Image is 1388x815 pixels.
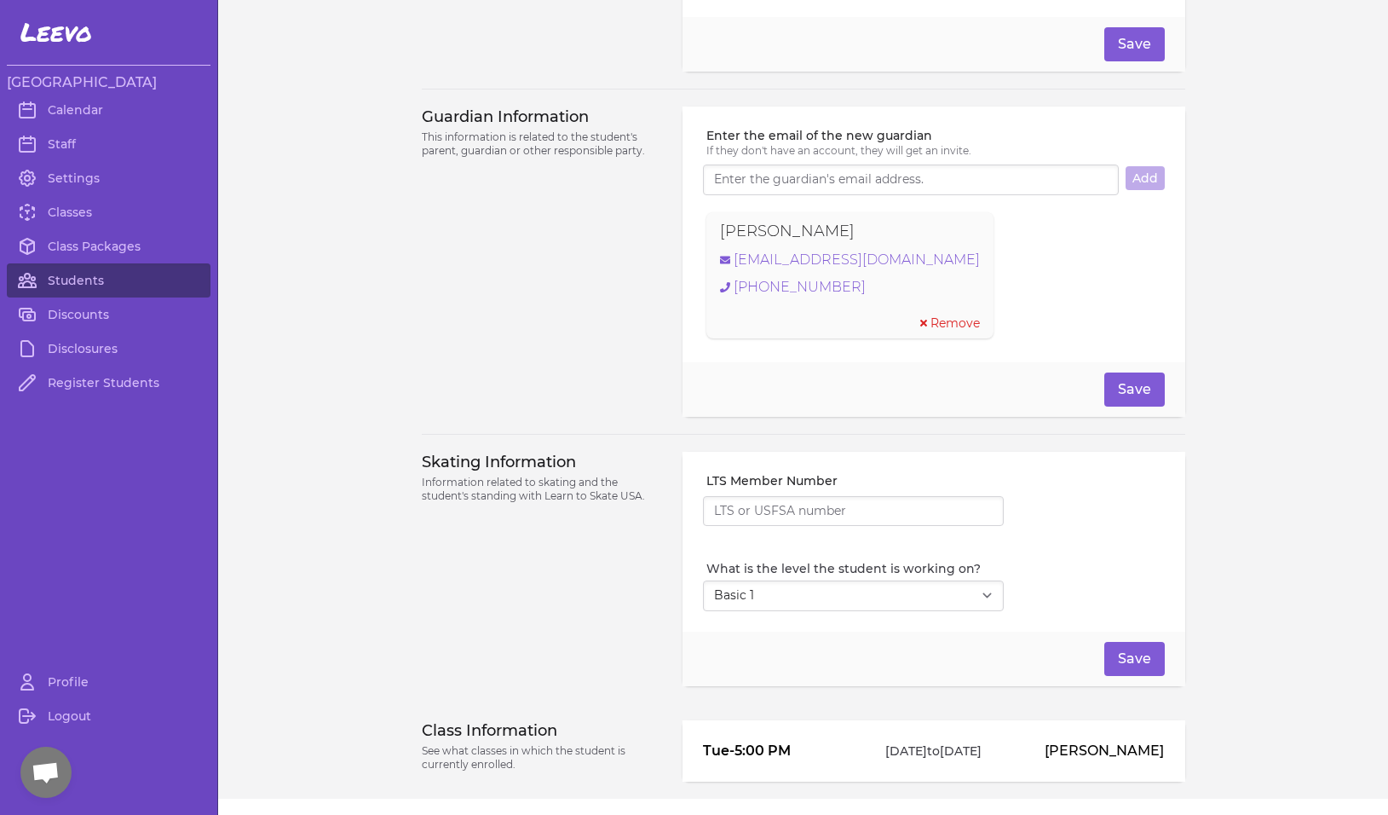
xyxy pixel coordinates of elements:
a: Classes [7,195,210,229]
button: Remove [920,315,980,332]
p: See what classes in which the student is currently enrolled. [422,744,663,772]
a: Staff [7,127,210,161]
h3: Guardian Information [422,107,663,127]
label: LTS Member Number [706,472,1004,489]
span: Remove [930,315,980,332]
p: This information is related to the student's parent, guardian or other responsible party. [422,130,663,158]
h3: Class Information [422,720,663,741]
input: Enter the guardian's email address. [703,165,1118,195]
p: Information related to skating and the student's standing with Learn to Skate USA. [422,476,663,503]
label: Enter the email of the new guardian [706,127,1164,144]
p: Tue - 5:00 PM [703,741,852,761]
a: Disclosures [7,332,210,366]
a: [PHONE_NUMBER] [720,277,980,298]
a: Register Students [7,366,210,400]
a: [EMAIL_ADDRESS][DOMAIN_NAME] [720,250,980,270]
span: Leevo [20,17,92,48]
button: Save [1104,27,1165,61]
p: [DATE] to [DATE] [859,743,1008,760]
a: Calendar [7,93,210,127]
a: Discounts [7,298,210,332]
a: Logout [7,699,210,733]
a: Settings [7,161,210,195]
button: Save [1104,373,1165,407]
label: What is the level the student is working on? [706,560,1004,577]
button: Add [1126,166,1165,190]
a: Class Packages [7,229,210,263]
p: [PERSON_NAME] [1015,741,1164,761]
h3: Skating Information [422,452,663,472]
div: Open chat [20,747,72,798]
p: [PERSON_NAME] [720,219,855,243]
h3: [GEOGRAPHIC_DATA] [7,72,210,93]
p: If they don't have an account, they will get an invite. [706,144,1164,158]
button: Save [1104,642,1165,676]
a: Profile [7,665,210,699]
input: LTS or USFSA number [703,496,1004,527]
a: Students [7,263,210,298]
